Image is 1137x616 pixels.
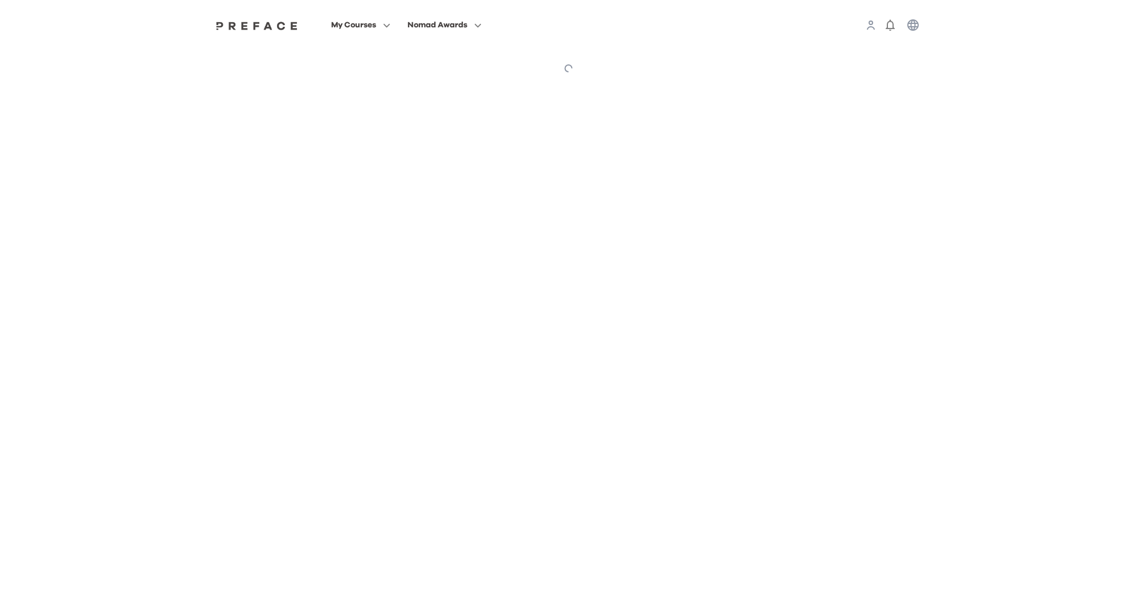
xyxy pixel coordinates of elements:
button: My Courses [328,18,394,32]
span: My Courses [331,18,376,32]
button: Nomad Awards [404,18,485,32]
span: Nomad Awards [407,18,467,32]
img: Preface Logo [213,21,301,30]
